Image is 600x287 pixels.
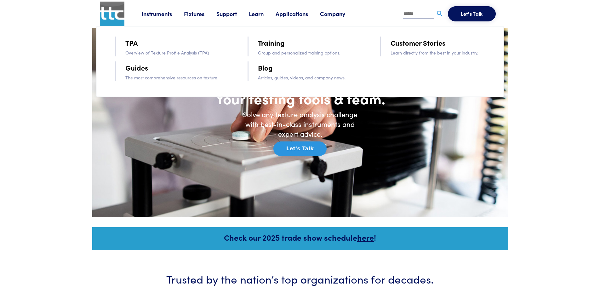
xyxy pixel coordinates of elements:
a: Instruments [141,10,184,18]
p: Articles, guides, videos, and company news. [258,74,363,81]
a: Guides [125,62,148,73]
a: Fixtures [184,10,216,18]
a: Training [258,37,285,48]
p: The most comprehensive resources on texture. [125,74,230,81]
button: Let's Talk [448,6,496,21]
a: TPA [125,37,138,48]
p: Overview of Texture Profile Analysis (TPA) [125,49,230,56]
a: here [357,232,374,243]
h5: Check our 2025 trade show schedule ! [101,232,500,243]
a: Company [320,10,357,18]
p: Group and personalized training options. [258,49,363,56]
h1: Your testing tools & team. [174,89,426,107]
a: Blog [258,62,273,73]
img: ttc_logo_1x1_v1.0.png [100,2,124,26]
a: Applications [276,10,320,18]
h3: Trusted by the nation’s top organizations for decades. [111,271,489,286]
button: Let's Talk [273,141,327,156]
a: Customer Stories [391,37,445,48]
a: Learn [249,10,276,18]
p: Learn directly from the best in your industry. [391,49,495,56]
a: Support [216,10,249,18]
h6: Solve any texture analysis challenge with best-in-class instruments and expert advice. [237,110,363,139]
